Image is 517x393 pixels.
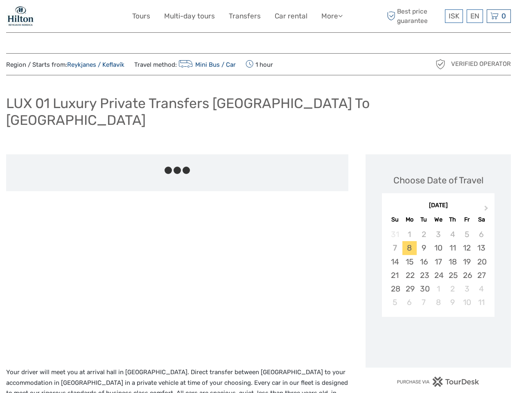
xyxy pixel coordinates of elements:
div: Fr [460,214,474,225]
a: Tours [132,10,150,22]
div: Choose Sunday, September 28th, 2025 [388,282,402,296]
div: Choose Friday, October 3rd, 2025 [460,282,474,296]
h1: LUX 01 Luxury Private Transfers [GEOGRAPHIC_DATA] To [GEOGRAPHIC_DATA] [6,95,511,128]
a: More [321,10,343,22]
div: Choose Monday, September 8th, 2025 [402,241,417,255]
img: 1846-e7c6c28a-36f7-44b6-aaf6-bfd1581794f2_logo_small.jpg [6,6,35,26]
div: Choose Tuesday, September 23rd, 2025 [417,269,431,282]
span: 0 [500,12,507,20]
div: Choose Tuesday, October 7th, 2025 [417,296,431,309]
div: Not available Tuesday, September 2nd, 2025 [417,228,431,241]
a: Reykjanes / Keflavík [67,61,124,68]
span: Travel method: [134,59,236,70]
div: Choose Friday, September 12th, 2025 [460,241,474,255]
div: Choose Tuesday, September 30th, 2025 [417,282,431,296]
div: month 2025-09 [384,228,492,309]
span: ISK [449,12,459,20]
div: Su [388,214,402,225]
span: Best price guarantee [385,7,443,25]
div: Choose Thursday, October 2nd, 2025 [445,282,460,296]
div: Choose Friday, September 26th, 2025 [460,269,474,282]
div: Choose Tuesday, September 9th, 2025 [417,241,431,255]
div: Choose Wednesday, October 1st, 2025 [431,282,445,296]
img: verified_operator_grey_128.png [434,58,447,71]
a: Car rental [275,10,307,22]
div: Choose Wednesday, October 8th, 2025 [431,296,445,309]
div: Choose Date of Travel [393,174,483,187]
div: Choose Monday, October 6th, 2025 [402,296,417,309]
div: Not available Friday, September 5th, 2025 [460,228,474,241]
div: Not available Sunday, August 31st, 2025 [388,228,402,241]
div: Choose Monday, September 22nd, 2025 [402,269,417,282]
div: Choose Thursday, September 11th, 2025 [445,241,460,255]
div: Choose Saturday, October 11th, 2025 [474,296,488,309]
div: Loading... [436,338,441,343]
div: Tu [417,214,431,225]
div: Choose Sunday, September 14th, 2025 [388,255,402,269]
div: Not available Monday, September 1st, 2025 [402,228,417,241]
div: Sa [474,214,488,225]
a: Multi-day tours [164,10,215,22]
div: Choose Wednesday, September 24th, 2025 [431,269,445,282]
div: Choose Monday, September 29th, 2025 [402,282,417,296]
div: Th [445,214,460,225]
div: Choose Wednesday, September 17th, 2025 [431,255,445,269]
div: Choose Thursday, October 9th, 2025 [445,296,460,309]
a: Mini Bus / Car [177,61,236,68]
div: Choose Thursday, September 25th, 2025 [445,269,460,282]
div: EN [467,9,483,23]
span: 1 hour [246,59,273,70]
a: Transfers [229,10,261,22]
div: Choose Tuesday, September 16th, 2025 [417,255,431,269]
div: Not available Saturday, September 6th, 2025 [474,228,488,241]
div: Choose Thursday, September 18th, 2025 [445,255,460,269]
div: Choose Saturday, September 27th, 2025 [474,269,488,282]
div: Choose Saturday, September 13th, 2025 [474,241,488,255]
div: Not available Wednesday, September 3rd, 2025 [431,228,445,241]
div: Choose Friday, October 10th, 2025 [460,296,474,309]
div: Choose Saturday, September 20th, 2025 [474,255,488,269]
div: Not available Sunday, September 7th, 2025 [388,241,402,255]
div: Choose Saturday, October 4th, 2025 [474,282,488,296]
span: Region / Starts from: [6,61,124,69]
div: Choose Friday, September 19th, 2025 [460,255,474,269]
div: Choose Wednesday, September 10th, 2025 [431,241,445,255]
div: [DATE] [382,201,494,210]
button: Next Month [481,203,494,217]
div: Not available Thursday, September 4th, 2025 [445,228,460,241]
img: PurchaseViaTourDesk.png [397,377,480,387]
div: We [431,214,445,225]
div: Choose Sunday, September 21st, 2025 [388,269,402,282]
div: Choose Monday, September 15th, 2025 [402,255,417,269]
div: Choose Sunday, October 5th, 2025 [388,296,402,309]
div: Mo [402,214,417,225]
span: Verified Operator [451,60,511,68]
